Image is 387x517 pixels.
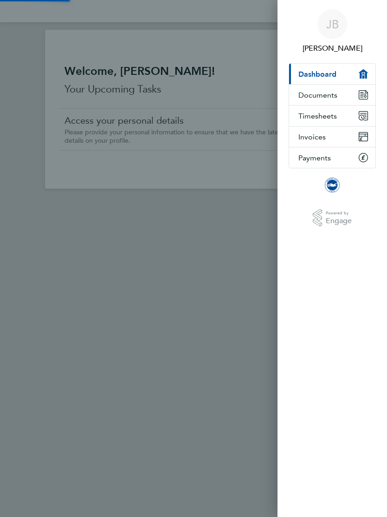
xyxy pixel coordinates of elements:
[289,43,376,54] span: John Budnik
[298,133,326,141] span: Invoices
[326,18,339,30] span: JB
[325,178,340,192] img: brightonandhovealbion-logo-retina.png
[326,217,352,225] span: Engage
[289,106,375,126] button: Timesheets
[289,85,375,105] button: Documents
[289,126,375,147] button: Invoices
[313,209,352,227] a: Powered byEngage
[298,91,337,99] span: Documents
[298,112,337,120] span: Timesheets
[289,9,376,54] button: JB[PERSON_NAME]
[298,70,336,79] span: Dashboard
[289,147,375,168] button: Payments
[298,153,331,162] span: Payments
[289,64,375,84] button: Dashboard
[326,209,352,217] span: Powered by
